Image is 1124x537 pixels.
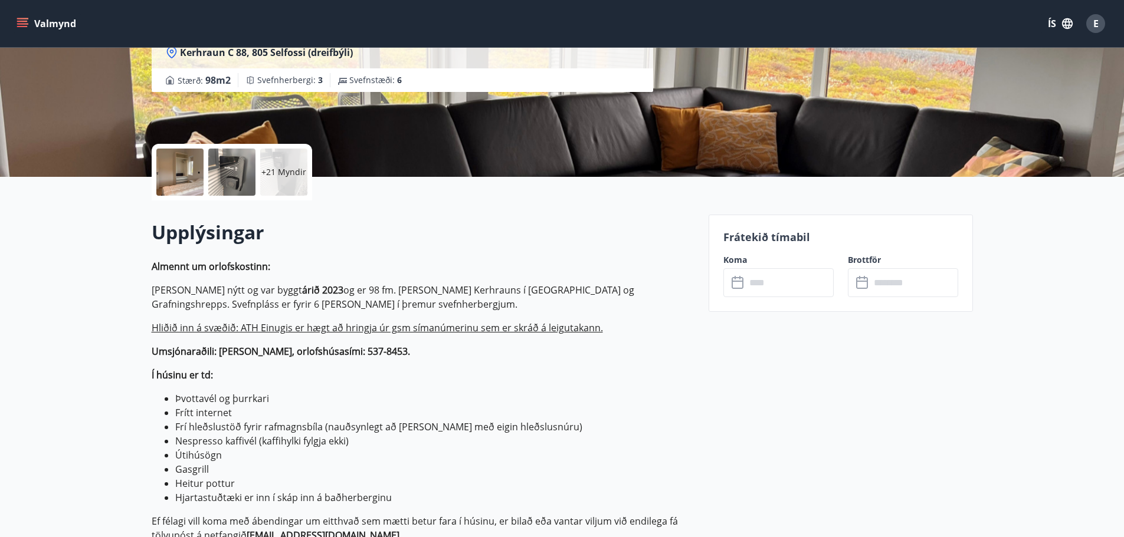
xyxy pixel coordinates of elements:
[152,219,694,245] h2: Upplýsingar
[257,74,323,86] span: Svefnherbergi :
[848,254,958,266] label: Brottför
[178,73,231,87] span: Stærð :
[175,462,694,476] li: Gasgrill
[152,368,213,381] strong: Í húsinu er td:
[175,434,694,448] li: Nespresso kaffivél (kaffihylki fylgja ekki)
[318,74,323,85] span: 3
[397,74,402,85] span: 6
[723,229,958,245] p: Frátekið tímabil
[180,46,353,59] span: Kerhraun C 88, 805 Selfossi (dreifbýli)
[1093,17,1099,30] span: E
[175,490,694,505] li: Hjartastuðtæki er inn í skáp inn á baðherberginu
[152,345,410,358] strong: Umsjónaraðili: [PERSON_NAME], orlofshúsasími: 537-8453.
[175,406,694,420] li: Frítt internet
[261,166,306,178] p: +21 Myndir
[175,391,694,406] li: Þvottavél og þurrkari
[1041,13,1079,34] button: ÍS
[302,284,343,296] strong: árið 2023
[152,260,270,273] strong: Almennt um orlofskostinn:
[175,448,694,462] li: Útihúsögn
[152,283,694,311] p: [PERSON_NAME] nýtt og var byggt og er 98 fm. [PERSON_NAME] Kerhrauns í [GEOGRAPHIC_DATA] og Grafn...
[14,13,81,34] button: menu
[152,321,603,334] ins: Hliðið inn á svæðið: ATH Einugis er hægt að hringja úr gsm símanúmerinu sem er skráð á leigutakann.
[1082,9,1110,38] button: E
[349,74,402,86] span: Svefnstæði :
[723,254,834,266] label: Koma
[175,476,694,490] li: Heitur pottur
[175,420,694,434] li: Frí hleðslustöð fyrir rafmagnsbíla (nauðsynlegt að [PERSON_NAME] með eigin hleðslusnúru)
[205,74,231,87] span: 98 m2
